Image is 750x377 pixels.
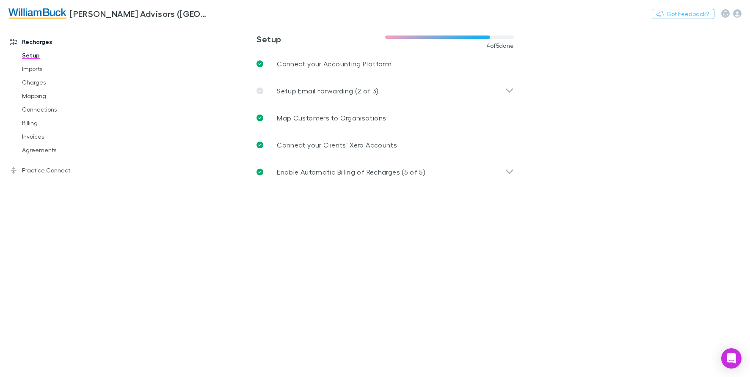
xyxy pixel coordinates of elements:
[277,167,425,177] p: Enable Automatic Billing of Recharges (5 of 5)
[14,62,113,76] a: Imports
[250,77,521,104] div: Setup Email Forwarding (2 of 3)
[2,35,113,49] a: Recharges
[14,49,113,62] a: Setup
[14,103,113,116] a: Connections
[277,59,392,69] p: Connect your Accounting Platform
[14,76,113,89] a: Charges
[8,8,66,19] img: William Buck Advisors (WA) Pty Ltd's Logo
[2,164,113,177] a: Practice Connect
[14,89,113,103] a: Mapping
[14,130,113,143] a: Invoices
[652,9,714,19] button: Got Feedback?
[14,116,113,130] a: Billing
[277,140,397,150] p: Connect your Clients’ Xero Accounts
[250,131,521,158] a: Connect your Clients’ Xero Accounts
[277,113,386,123] p: Map Customers to Organisations
[250,104,521,131] a: Map Customers to Organisations
[14,143,113,157] a: Agreements
[70,8,210,19] h3: [PERSON_NAME] Advisors ([GEOGRAPHIC_DATA]) Pty Ltd
[3,3,215,24] a: [PERSON_NAME] Advisors ([GEOGRAPHIC_DATA]) Pty Ltd
[250,158,521,186] div: Enable Automatic Billing of Recharges (5 of 5)
[721,348,742,369] div: Open Intercom Messenger
[250,50,521,77] a: Connect your Accounting Platform
[277,86,378,96] p: Setup Email Forwarding (2 of 3)
[256,34,385,44] h3: Setup
[486,42,514,49] span: 4 of 5 done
